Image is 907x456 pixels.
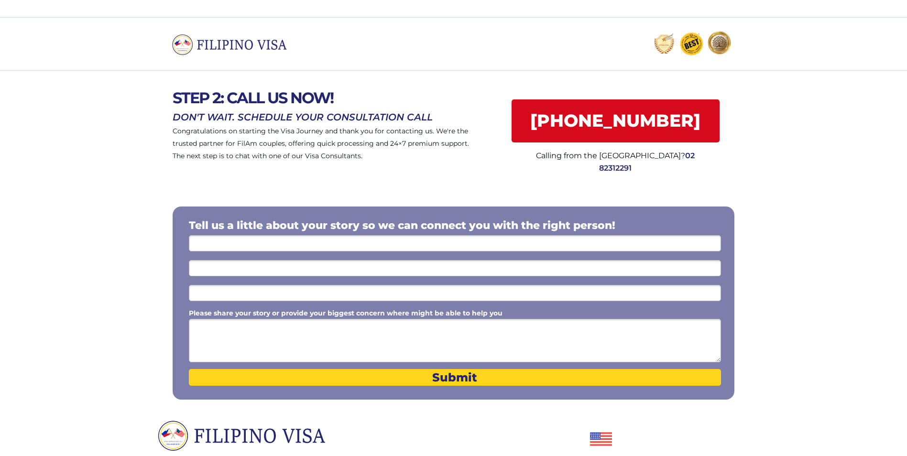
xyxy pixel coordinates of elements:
span: Calling from the [GEOGRAPHIC_DATA]? [536,151,685,160]
span: Congratulations on starting the Visa Journey and thank you for contacting us. We're the trusted p... [173,127,469,160]
span: Tell us a little about your story so we can connect you with the right person! [189,219,615,232]
span: Please share your story or provide your biggest concern where might be able to help you [189,309,503,317]
span: DON'T WAIT. SCHEDULE YOUR CONSULTATION CALL [173,111,433,123]
span: Submit [189,370,721,384]
a: [PHONE_NUMBER] [512,99,720,142]
span: STEP 2: CALL US NOW! [173,88,333,107]
span: [PHONE_NUMBER] [512,110,720,131]
button: Submit [189,369,721,386]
